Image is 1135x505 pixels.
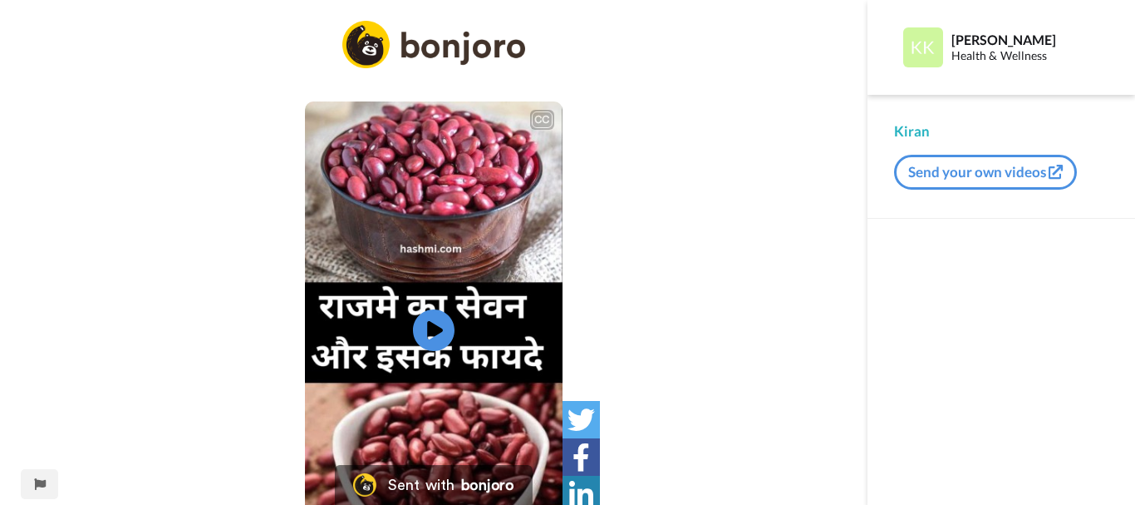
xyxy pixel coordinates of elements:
div: [PERSON_NAME] [951,32,1108,47]
img: logo_full.png [342,21,525,68]
a: Bonjoro LogoSent withbonjoro [335,465,533,505]
button: Send your own videos [894,155,1077,190]
div: CC [532,111,553,128]
div: Kiran [894,121,1108,141]
img: Bonjoro Logo [353,473,376,497]
div: Health & Wellness [951,49,1108,63]
div: bonjoro [461,478,514,493]
div: Sent with [388,478,454,493]
img: Profile Image [903,27,943,67]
